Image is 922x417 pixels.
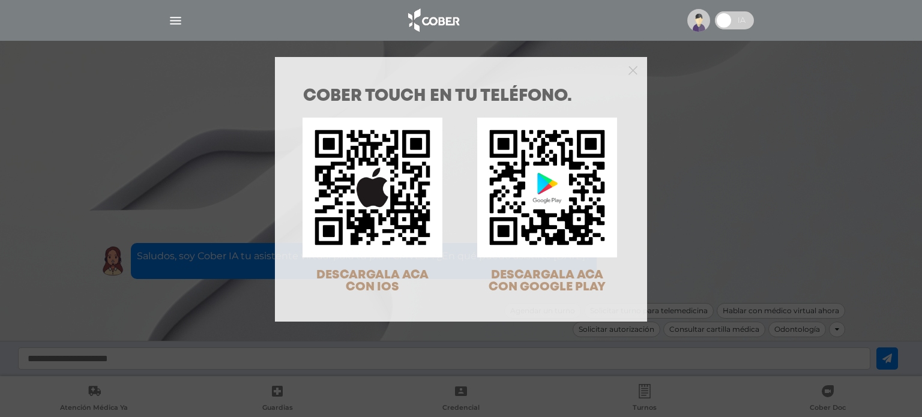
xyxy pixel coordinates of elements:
[477,118,617,257] img: qr-code
[303,118,442,257] img: qr-code
[628,64,637,75] button: Close
[316,269,429,293] span: DESCARGALA ACA CON IOS
[303,88,619,105] h1: COBER TOUCH en tu teléfono.
[489,269,606,293] span: DESCARGALA ACA CON GOOGLE PLAY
